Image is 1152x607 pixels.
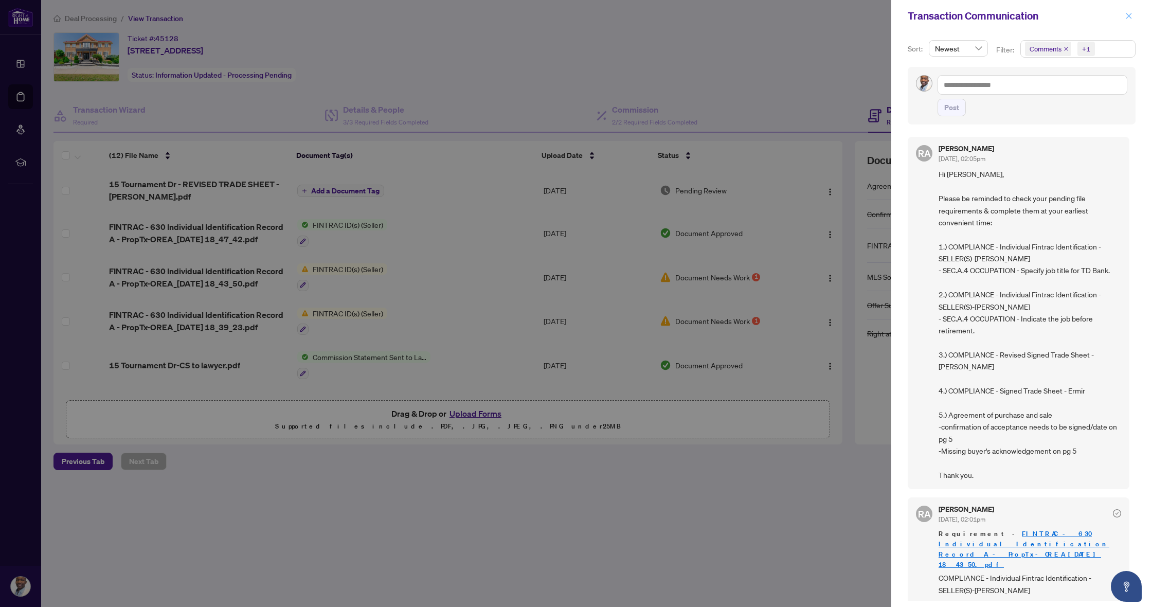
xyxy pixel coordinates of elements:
[1064,46,1069,51] span: close
[935,41,982,56] span: Newest
[1082,44,1090,54] div: +1
[939,506,994,513] h5: [PERSON_NAME]
[1125,12,1132,20] span: close
[938,99,966,116] button: Post
[939,529,1109,569] a: FINTRAC - 630 Individual Identification Record A - PropTx-OREA_[DATE] 18_43_50.pdf
[996,44,1016,56] p: Filter:
[939,155,985,163] span: [DATE], 02:05pm
[916,76,932,91] img: Profile Icon
[918,507,931,521] span: RA
[918,146,931,160] span: RA
[1111,571,1142,602] button: Open asap
[939,168,1121,481] span: Hi [PERSON_NAME], Please be reminded to check your pending file requirements & complete them at y...
[939,529,1121,570] span: Requirement -
[908,8,1122,24] div: Transaction Communication
[939,515,985,523] span: [DATE], 02:01pm
[939,145,994,152] h5: [PERSON_NAME]
[1025,42,1071,56] span: Comments
[908,43,925,55] p: Sort:
[1113,509,1121,517] span: check-circle
[1030,44,1061,54] span: Comments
